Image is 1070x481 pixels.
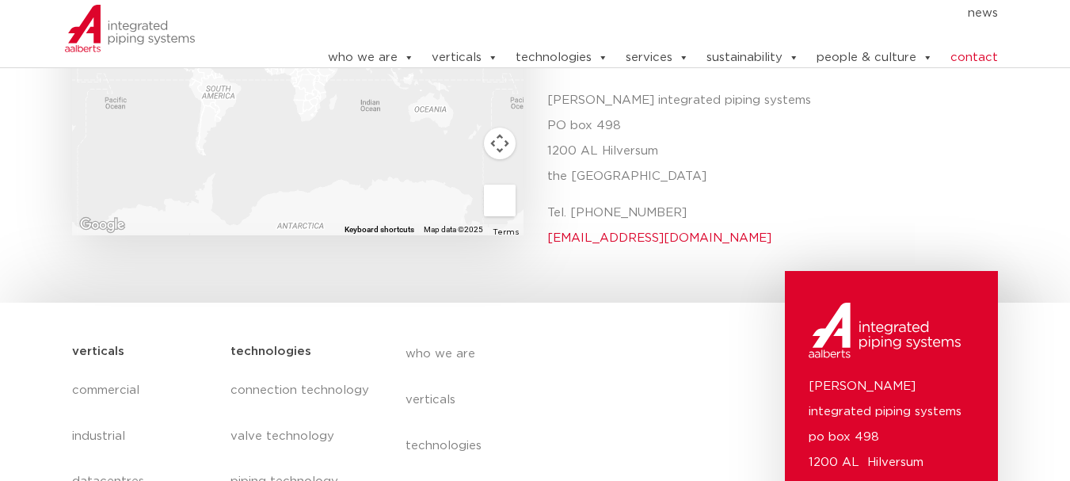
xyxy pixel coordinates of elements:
a: Terms (opens in new tab) [493,228,519,236]
a: technologies [406,423,695,469]
a: Open this area in Google Maps (opens a new window) [76,215,128,235]
span: Map data ©2025 [424,225,483,234]
a: verticals [432,42,498,74]
h5: verticals [72,339,124,365]
a: who we are [328,42,414,74]
a: industrial [72,414,215,460]
a: services [626,42,689,74]
img: Google [76,215,128,235]
button: Drag Pegman onto the map to open Street View [484,185,516,216]
a: news [968,1,998,26]
a: connection technology [230,368,373,414]
a: commercial [72,368,215,414]
a: contact [950,42,998,74]
a: sustainability [706,42,799,74]
a: technologies [516,42,608,74]
h5: technologies [230,339,311,365]
a: valve technology [230,414,373,460]
a: people & culture [817,42,933,74]
p: Tel. [PHONE_NUMBER] [547,200,987,251]
nav: Menu [280,1,999,26]
a: [EMAIL_ADDRESS][DOMAIN_NAME] [547,232,771,244]
button: Map camera controls [484,128,516,159]
a: who we are [406,331,695,377]
p: [PERSON_NAME] integrated piping systems PO box 498 1200 AL Hilversum the [GEOGRAPHIC_DATA] [547,88,987,189]
button: Keyboard shortcuts [345,224,414,235]
a: verticals [406,377,695,423]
